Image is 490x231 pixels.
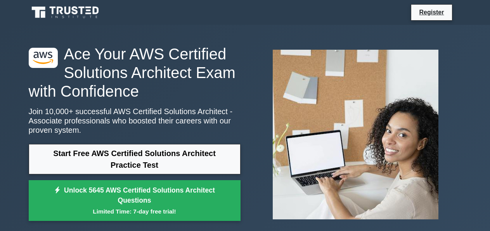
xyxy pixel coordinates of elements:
[29,144,241,174] a: Start Free AWS Certified Solutions Architect Practice Test
[414,7,448,17] a: Register
[38,207,231,216] small: Limited Time: 7-day free trial!
[29,107,241,135] p: Join 10,000+ successful AWS Certified Solutions Architect - Associate professionals who boosted t...
[29,180,241,221] a: Unlock 5645 AWS Certified Solutions Architect QuestionsLimited Time: 7-day free trial!
[29,45,241,101] h1: Ace Your AWS Certified Solutions Architect Exam with Confidence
